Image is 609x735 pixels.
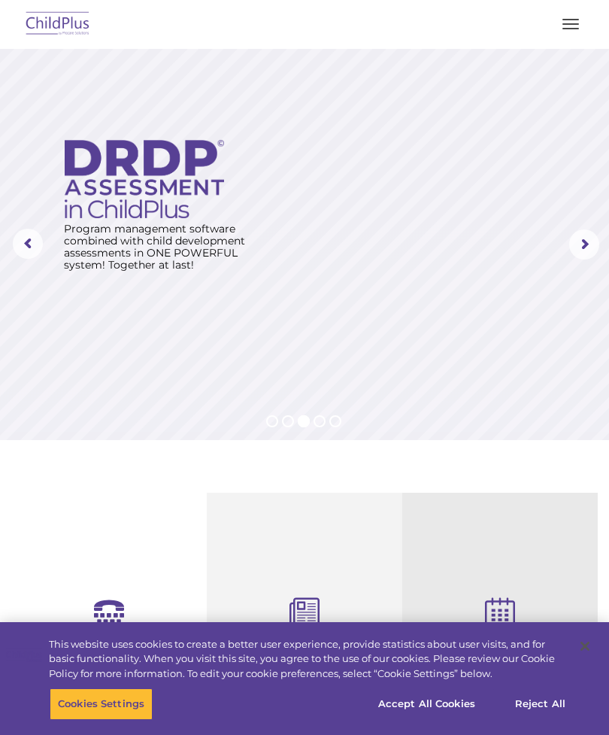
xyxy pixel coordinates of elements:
[50,688,153,720] button: Cookies Settings
[23,7,93,42] img: ChildPlus by Procare Solutions
[65,140,224,218] img: DRDP Assessment in ChildPlus
[64,223,259,271] rs-layer: Program management software combined with child development assessments in ONE POWERFUL system! T...
[49,637,567,682] div: This website uses cookies to create a better user experience, provide statistics about user visit...
[370,688,483,720] button: Accept All Cookies
[493,688,587,720] button: Reject All
[568,630,601,663] button: Close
